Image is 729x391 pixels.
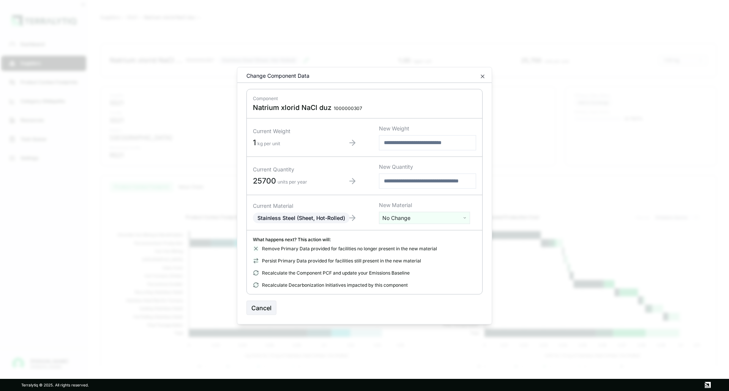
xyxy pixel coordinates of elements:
[253,270,476,276] div: Recalculate the Component PCF and update your Emissions Baseline
[253,166,326,173] div: Current Quantity
[240,72,309,79] div: Change Component Data
[257,141,280,146] span: kg per unit
[253,258,476,264] div: Persist Primary Data provided for facilities still present in the new material
[253,138,256,147] span: 1
[379,124,476,132] div: New Weight
[253,103,331,112] span: Natrium xlorid NaCl duz
[253,176,276,185] span: 25700
[246,300,276,315] button: Cancel
[253,245,476,251] div: Remove Primary Data provided for facilities no longer present in the new material
[253,236,476,242] div: What happens next? This action will:
[379,201,476,209] div: New Material
[257,214,345,221] span: Stainless Steel (Sheet, Hot-Rolled)
[278,179,307,185] span: units per year
[253,95,476,101] div: Component
[334,105,362,111] span: 1000000307
[379,163,476,170] div: New Quantity
[379,212,470,224] button: No Change
[253,127,326,135] div: Current Weight
[253,282,476,288] div: Recalculate Decarbonization Initiatives impacted by this component
[382,214,410,221] span: No Change
[253,202,326,209] div: Current Material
